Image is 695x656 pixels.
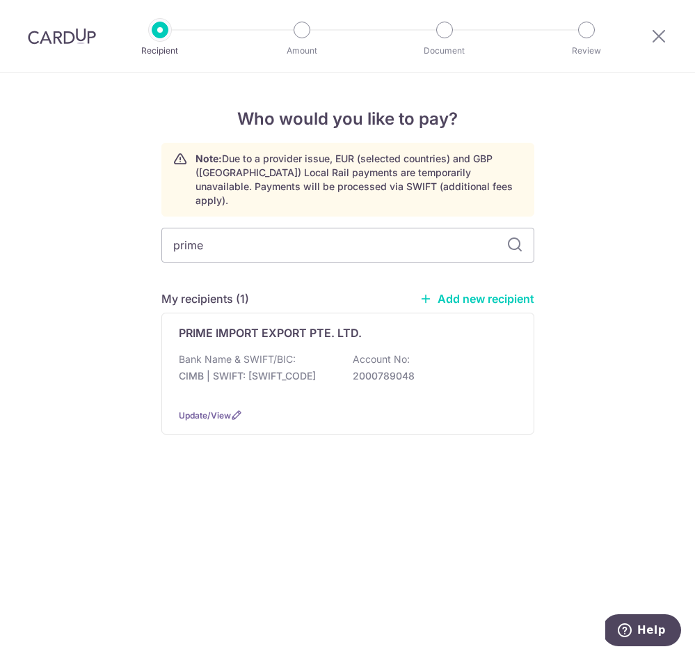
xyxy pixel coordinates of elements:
a: Add new recipient [420,292,534,306]
p: Due to a provider issue, EUR (selected countries) and GBP ([GEOGRAPHIC_DATA]) Local Rail payments... [195,152,522,208]
p: PRIME IMPORT EXPORT PTE. LTD. [179,325,362,341]
h4: Who would you like to pay? [161,107,534,132]
p: Bank Name & SWIFT/BIC: [179,352,296,366]
h5: My recipients (1) [161,290,249,307]
input: Search for any recipient here [161,228,534,263]
p: Review [535,44,638,58]
p: CIMB | SWIFT: [SWIFT_CODE] [179,369,335,383]
p: 2000789048 [353,369,509,383]
p: Recipient [109,44,211,58]
a: Update/View [179,410,231,421]
p: Account No: [353,352,410,366]
strong: Note: [195,153,222,164]
iframe: Opens a widget where you can find more information [605,614,681,649]
p: Amount [250,44,353,58]
img: CardUp [28,28,96,45]
p: Document [393,44,496,58]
